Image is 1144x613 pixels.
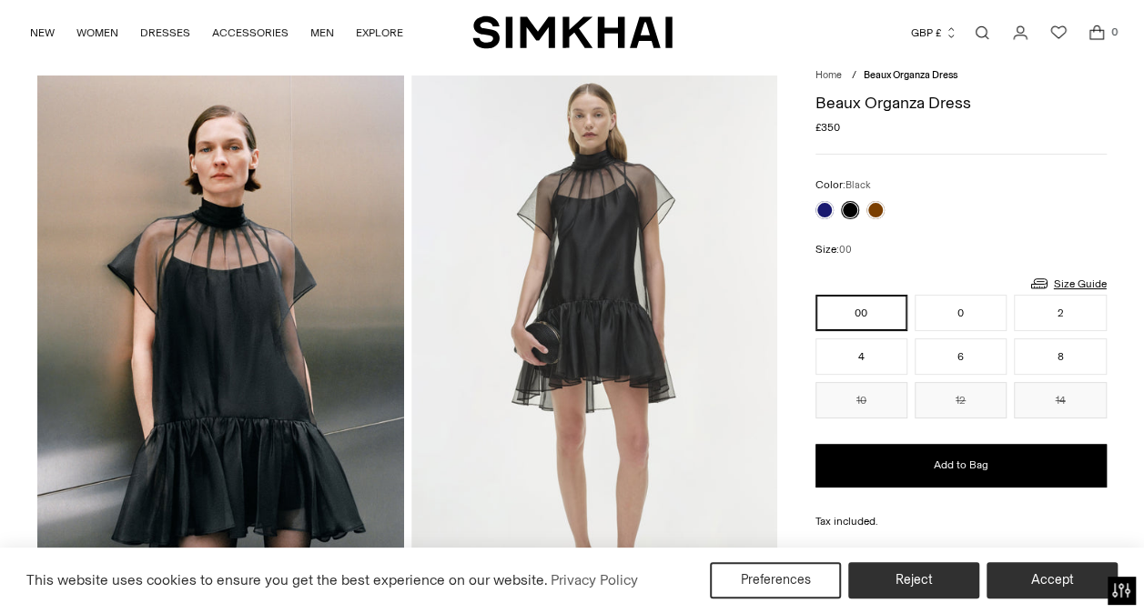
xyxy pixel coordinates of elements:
button: 8 [1014,338,1106,375]
a: Open cart modal [1078,15,1115,51]
button: Reject [848,562,979,598]
label: Size: [815,241,852,258]
button: 10 [815,382,907,418]
span: This website uses cookies to ensure you get the best experience on our website. [26,571,548,588]
button: 00 [815,295,907,331]
a: WOMEN [76,13,118,53]
button: Accept [987,562,1118,598]
a: NEW [30,13,55,53]
span: Black [845,179,871,191]
span: 0 [1106,24,1122,40]
button: Add to Bag [815,444,1107,487]
h1: Beaux Organza Dress [815,95,1107,111]
button: 14 [1014,382,1106,418]
a: Go to the account page [1002,15,1038,51]
button: 12 [915,382,1007,418]
span: £350 [815,119,840,136]
label: Color: [815,176,871,194]
button: GBP £ [911,13,957,53]
a: EXPLORE [356,13,403,53]
a: MEN [310,13,334,53]
span: Add to Bag [934,457,988,473]
a: ACCESSORIES [212,13,289,53]
a: Privacy Policy (opens in a new tab) [548,567,641,594]
nav: breadcrumbs [815,68,1107,84]
a: Home [815,69,842,81]
a: Size Guide [1028,272,1107,295]
div: Tax included. [815,513,1107,529]
button: 0 [915,295,1007,331]
span: 00 [839,244,852,256]
a: Open search modal [964,15,1000,51]
span: Beaux Organza Dress [864,69,957,81]
a: Wishlist [1040,15,1077,51]
button: 6 [915,338,1007,375]
button: 4 [815,338,907,375]
a: DRESSES [140,13,190,53]
button: Preferences [710,562,841,598]
a: SIMKHAI [472,15,673,50]
div: / [852,68,856,84]
button: 2 [1014,295,1106,331]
